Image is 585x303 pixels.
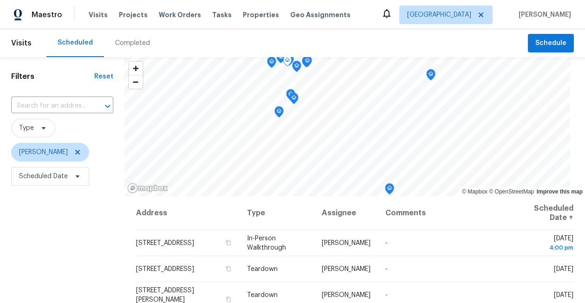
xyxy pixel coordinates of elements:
[515,10,571,19] span: [PERSON_NAME]
[19,123,34,133] span: Type
[528,34,574,53] button: Schedule
[537,188,583,195] a: Improve this map
[489,188,534,195] a: OpenStreetMap
[385,292,388,298] span: -
[94,72,113,81] div: Reset
[212,12,232,18] span: Tasks
[378,196,509,230] th: Comments
[136,266,194,272] span: [STREET_ADDRESS]
[517,235,573,252] span: [DATE]
[322,240,370,246] span: [PERSON_NAME]
[129,76,143,89] span: Zoom out
[303,56,312,70] div: Map marker
[290,10,351,19] span: Geo Assignments
[136,287,194,303] span: [STREET_ADDRESS][PERSON_NAME]
[101,100,114,113] button: Open
[89,10,108,19] span: Visits
[554,266,573,272] span: [DATE]
[267,57,276,71] div: Map marker
[289,93,299,107] div: Map marker
[322,292,370,298] span: [PERSON_NAME]
[247,292,278,298] span: Teardown
[115,39,150,48] div: Completed
[11,99,87,113] input: Search for an address...
[124,57,570,196] canvas: Map
[554,292,573,298] span: [DATE]
[385,266,388,272] span: -
[274,106,284,121] div: Map marker
[302,56,311,71] div: Map marker
[19,172,68,181] span: Scheduled Date
[426,69,435,84] div: Map marker
[119,10,148,19] span: Projects
[32,10,62,19] span: Maestro
[11,33,32,53] span: Visits
[19,148,68,157] span: [PERSON_NAME]
[385,183,394,198] div: Map marker
[314,196,378,230] th: Assignee
[243,10,279,19] span: Properties
[159,10,201,19] span: Work Orders
[509,196,574,230] th: Scheduled Date ↑
[462,188,487,195] a: Mapbox
[322,266,370,272] span: [PERSON_NAME]
[292,61,301,75] div: Map marker
[286,89,295,103] div: Map marker
[247,235,286,251] span: In-Person Walkthrough
[517,243,573,252] div: 4:00 pm
[385,240,388,246] span: -
[129,75,143,89] button: Zoom out
[127,183,168,193] a: Mapbox homepage
[129,62,143,75] button: Zoom in
[535,38,566,49] span: Schedule
[276,52,286,66] div: Map marker
[283,55,292,70] div: Map marker
[247,266,278,272] span: Teardown
[407,10,471,19] span: [GEOGRAPHIC_DATA]
[11,72,94,81] h1: Filters
[58,38,93,47] div: Scheduled
[240,196,314,230] th: Type
[224,239,232,247] button: Copy Address
[136,196,240,230] th: Address
[136,240,194,246] span: [STREET_ADDRESS]
[224,264,232,273] button: Copy Address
